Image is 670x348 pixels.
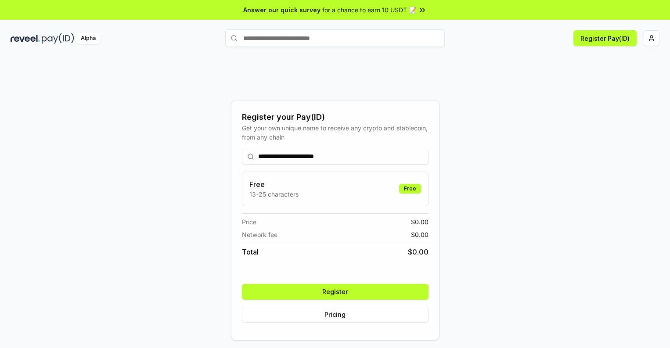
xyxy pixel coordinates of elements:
[408,247,429,257] span: $ 0.00
[411,217,429,226] span: $ 0.00
[76,33,101,44] div: Alpha
[249,190,299,199] p: 13-25 characters
[242,230,277,239] span: Network fee
[573,30,637,46] button: Register Pay(ID)
[242,123,429,142] div: Get your own unique name to receive any crypto and stablecoin, from any chain
[11,33,40,44] img: reveel_dark
[399,184,421,194] div: Free
[242,247,259,257] span: Total
[249,179,299,190] h3: Free
[322,5,416,14] span: for a chance to earn 10 USDT 📝
[243,5,321,14] span: Answer our quick survey
[242,111,429,123] div: Register your Pay(ID)
[242,307,429,323] button: Pricing
[42,33,74,44] img: pay_id
[242,217,256,226] span: Price
[411,230,429,239] span: $ 0.00
[242,284,429,300] button: Register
